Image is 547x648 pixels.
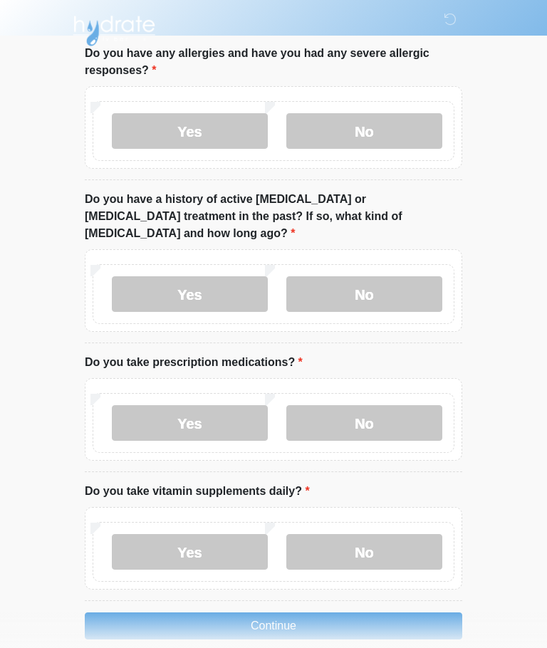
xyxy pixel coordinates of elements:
img: Hydrate IV Bar - Arcadia Logo [71,11,157,47]
label: No [286,113,442,149]
label: Yes [112,405,268,441]
label: Do you take prescription medications? [85,354,303,371]
label: Yes [112,534,268,570]
label: Do you have a history of active [MEDICAL_DATA] or [MEDICAL_DATA] treatment in the past? If so, wh... [85,191,462,242]
label: Yes [112,276,268,312]
label: Yes [112,113,268,149]
button: Continue [85,612,462,639]
label: Do you take vitamin supplements daily? [85,483,310,500]
label: No [286,405,442,441]
label: No [286,276,442,312]
label: Do you have any allergies and have you had any severe allergic responses? [85,45,462,79]
label: No [286,534,442,570]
